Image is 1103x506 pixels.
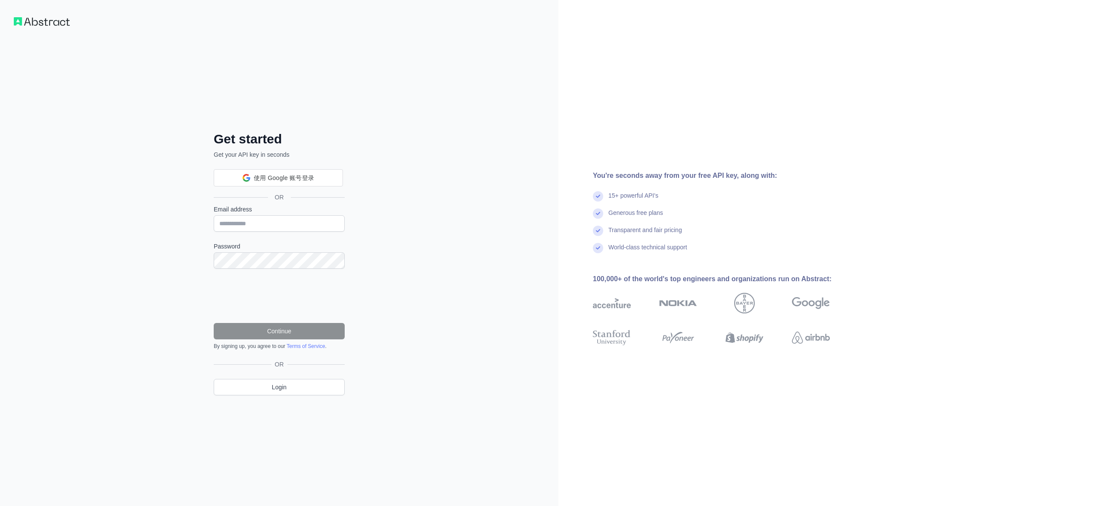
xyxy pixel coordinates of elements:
[214,379,345,395] a: Login
[726,328,763,347] img: shopify
[214,169,343,186] div: 使用 Google 账号登录
[608,226,682,243] div: Transparent and fair pricing
[214,242,345,251] label: Password
[214,150,345,159] p: Get your API key in seconds
[214,343,345,350] div: By signing up, you agree to our .
[254,174,314,183] span: 使用 Google 账号登录
[287,343,325,349] a: Terms of Service
[608,208,663,226] div: Generous free plans
[608,191,658,208] div: 15+ powerful API's
[214,131,345,147] h2: Get started
[214,279,345,313] iframe: reCAPTCHA
[792,328,830,347] img: airbnb
[271,360,287,369] span: OR
[792,293,830,314] img: google
[659,328,697,347] img: payoneer
[593,328,631,347] img: stanford university
[268,193,291,202] span: OR
[214,205,345,214] label: Email address
[608,243,687,260] div: World-class technical support
[593,243,603,253] img: check mark
[593,226,603,236] img: check mark
[14,17,70,26] img: Workflow
[734,293,755,314] img: bayer
[593,171,857,181] div: You're seconds away from your free API key, along with:
[593,191,603,202] img: check mark
[659,293,697,314] img: nokia
[593,274,857,284] div: 100,000+ of the world's top engineers and organizations run on Abstract:
[593,293,631,314] img: accenture
[593,208,603,219] img: check mark
[214,323,345,339] button: Continue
